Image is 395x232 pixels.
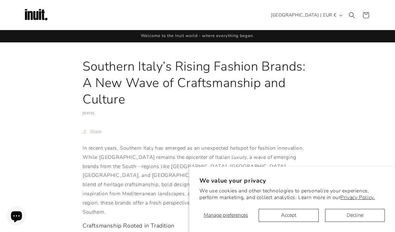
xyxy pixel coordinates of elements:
a: Privacy Policy. [340,194,375,201]
button: Share [83,125,103,139]
time: [DATE] [83,111,95,116]
div: Announcement [23,30,372,42]
h1: Southern Italy’s Rising Fashion Brands: A New Wave of Craftsmanship and Culture [83,58,312,108]
h2: We value your privacy [199,177,385,185]
span: Manage preferences [204,212,248,219]
span: Welcome to the Inuit world - where everything began. [141,33,254,39]
button: Decline [325,209,385,222]
span: [GEOGRAPHIC_DATA] | EUR € [271,12,336,18]
button: Manage preferences [199,209,252,222]
p: In recent years, Southern Italy has emerged as an unexpected hotspot for fashion innovation. Whil... [83,144,312,216]
button: Accept [259,209,318,222]
img: Inuit Logo [23,3,49,28]
inbox-online-store-chat: Shopify online store chat [5,206,28,227]
p: We use cookies and other technologies to personalize your experience, perform marketing, and coll... [199,188,385,201]
summary: Search [345,8,359,22]
h3: Craftsmanship Rooted in Tradition [83,222,312,229]
button: [GEOGRAPHIC_DATA] | EUR € [267,9,345,21]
